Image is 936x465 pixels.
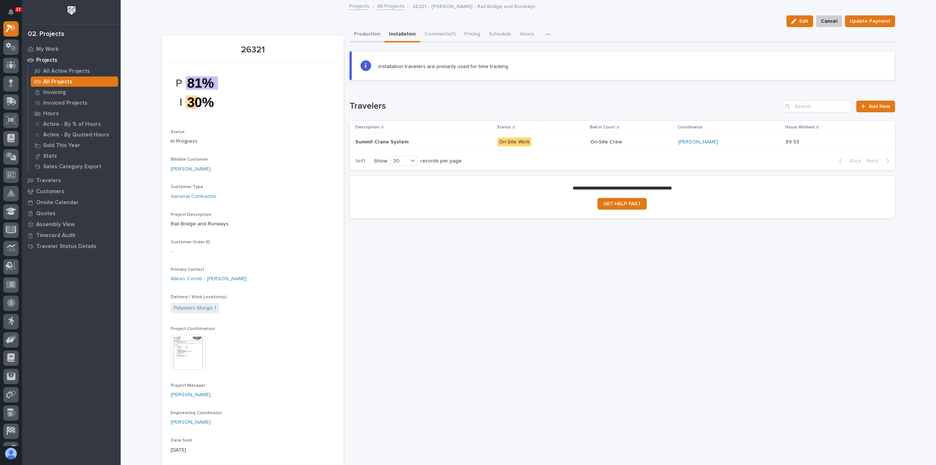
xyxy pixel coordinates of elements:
a: Active - By % of Hours [28,119,121,129]
span: Primary Contact [171,267,204,272]
span: Billable Customer [171,157,208,162]
a: Assembly View [22,219,121,230]
a: GET HELP FAST [597,198,647,210]
span: Project Manager [171,383,205,388]
h1: Travelers [350,101,780,112]
div: 30 [390,157,408,165]
div: 02. Projects [28,30,64,38]
p: 37 [16,7,21,12]
span: Add New [869,104,890,109]
p: Travelers [36,177,61,184]
a: Wares Constr - [PERSON_NAME] [171,275,247,283]
p: Customers [36,188,64,195]
span: Engineering Coordinator [171,411,222,415]
a: Projects [22,55,121,65]
a: Add New [856,101,895,112]
button: Production [350,27,385,42]
p: Rail Bridge and Runways [171,220,335,228]
a: Traveler Status Details [22,241,121,252]
input: Search [782,101,852,112]
a: Customers [22,186,121,197]
span: Status [171,130,185,134]
p: Hours Worked [785,123,815,131]
p: 26321 [171,45,335,55]
a: Stats [28,151,121,161]
p: Status [497,123,511,131]
img: FXP3WSLsql7LjgoNvRfdp9-tiRmPezbx6SxcaXUA8F4 [171,67,226,118]
span: Date Sold [171,438,192,443]
button: Cancel [816,15,842,27]
p: Onsite Calendar [36,199,79,206]
p: Assembly View [36,221,75,228]
a: [PERSON_NAME] [171,419,211,426]
span: Customer Order ID [171,240,210,244]
p: All Projects [43,79,72,85]
p: 26321 - [PERSON_NAME] - Rail Bridge and Runways [412,2,535,10]
p: Ball in Court [590,123,615,131]
div: On-Site Work [498,138,531,147]
a: All Projects [28,76,121,87]
button: users-avatar [3,446,19,461]
img: Workspace Logo [65,4,78,17]
p: Description [355,123,380,131]
a: Sold This Year [28,140,121,150]
button: Back [833,158,864,164]
p: In Progress [171,138,335,145]
span: Next [867,158,883,164]
a: Invoiced Projects [28,98,121,108]
span: Project Confirmation [171,327,215,331]
a: Sales Category Export [28,161,121,172]
p: Sales Category Export [43,164,101,170]
p: Projects [36,57,57,64]
a: [PERSON_NAME] [678,139,718,145]
a: General Contractor [171,193,216,200]
p: My Work [36,46,58,53]
button: Comments (1) [420,27,460,42]
a: Active - By Quoted Hours [28,130,121,140]
p: Invoiced Projects [43,100,87,106]
span: Edit [799,18,808,25]
span: Project Description [171,213,211,217]
span: Cancel [821,17,837,26]
span: Back [845,158,861,164]
button: Hours [516,27,539,42]
p: Active - By % of Hours [43,121,101,128]
button: Notifications [3,4,19,20]
p: Active - By Quoted Hours [43,132,109,138]
a: Polymers Sturgis 1 [174,304,216,312]
span: Delivery / Work Location(s) [171,295,227,299]
button: Next [864,158,895,164]
span: Update Payment [850,17,890,26]
a: [PERSON_NAME] [171,391,211,399]
p: Quotes [36,210,56,217]
p: All Active Projects [43,68,90,75]
a: My Work [22,44,121,55]
a: All Projects [377,1,404,10]
tr: Summit Crane SystemSummit Crane System On-Site WorkOn-Site Crew[PERSON_NAME] 89.9389.93 [350,134,895,150]
div: Notifications37 [9,9,19,20]
p: Summit Crane System [355,138,410,145]
a: Invoicing [28,87,121,97]
p: Hours [43,110,59,117]
a: Hours [28,108,121,119]
p: records per page [420,158,462,164]
p: 89.93 [786,138,801,145]
button: Installation [385,27,420,42]
a: [PERSON_NAME] [171,165,211,173]
a: Projects [349,1,369,10]
p: Invoicing [43,89,66,96]
a: Timecard Audit [22,230,121,241]
p: Timecard Audit [36,232,75,239]
p: [DATE] [171,446,335,454]
a: All Active Projects [28,66,121,76]
span: GET HELP FAST [603,201,641,206]
p: Coordinator [678,123,703,131]
p: Sold This Year [43,142,80,149]
p: Installation travelers are primarily used for time tracking. [378,63,509,70]
a: Onsite Calendar [22,197,121,208]
p: On-Site Crew [590,139,672,145]
p: - [171,248,335,255]
a: Travelers [22,175,121,186]
p: Traveler Status Details [36,243,97,250]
